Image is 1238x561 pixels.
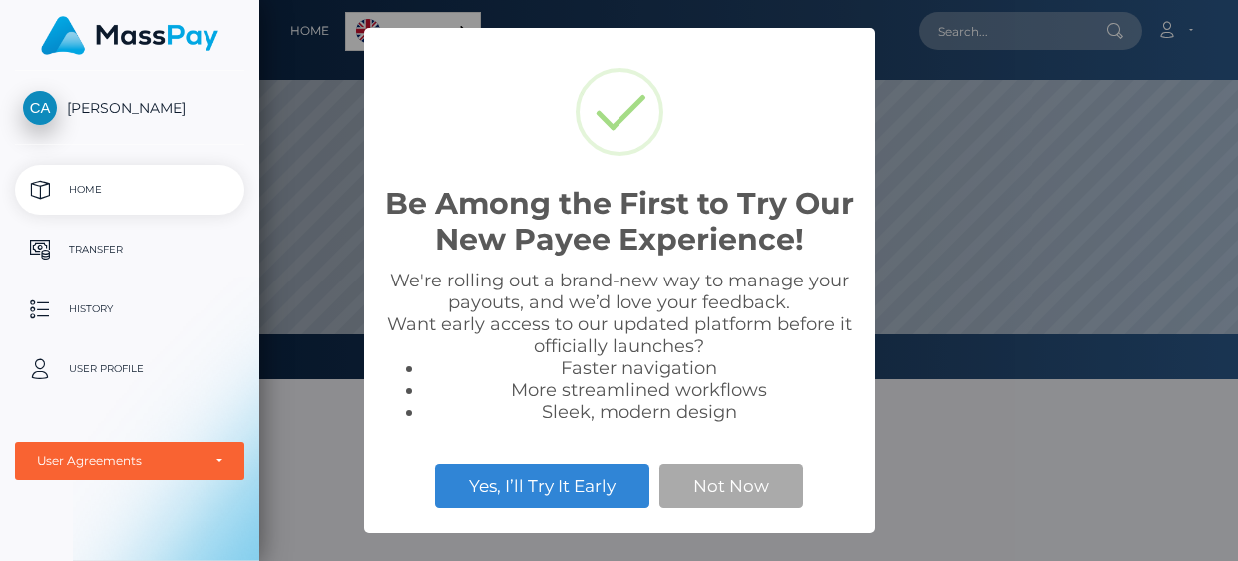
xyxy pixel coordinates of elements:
[435,464,649,508] button: Yes, I’ll Try It Early
[23,354,236,384] p: User Profile
[424,357,855,379] li: Faster navigation
[23,175,236,205] p: Home
[37,453,201,469] div: User Agreements
[23,294,236,324] p: History
[384,186,855,258] h2: Be Among the First to Try Our New Payee Experience!
[15,442,244,480] button: User Agreements
[424,401,855,423] li: Sleek, modern design
[659,464,803,508] button: Not Now
[15,99,244,117] span: [PERSON_NAME]
[424,379,855,401] li: More streamlined workflows
[23,235,236,265] p: Transfer
[384,270,855,423] div: We're rolling out a brand-new way to manage your payouts, and we’d love your feedback. Want early...
[41,16,218,55] img: MassPay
